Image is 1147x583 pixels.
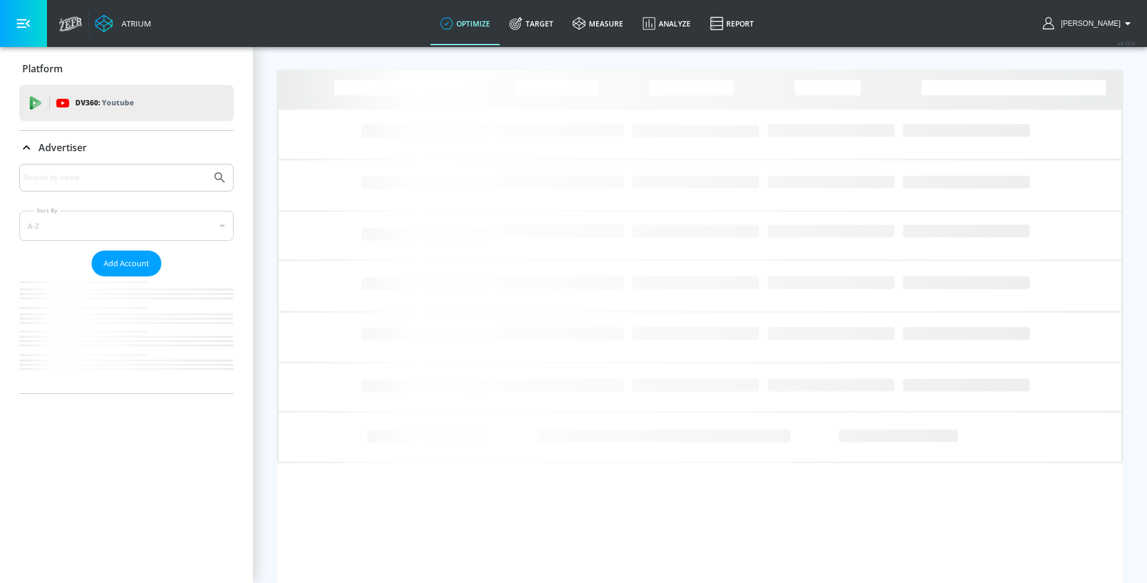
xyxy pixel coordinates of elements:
[104,257,149,270] span: Add Account
[19,164,234,393] div: Advertiser
[19,276,234,393] nav: list of Advertiser
[117,18,151,29] div: Atrium
[19,211,234,241] div: A-Z
[24,170,207,185] input: Search by name
[75,96,134,110] p: DV360:
[700,2,763,45] a: Report
[1056,19,1121,28] span: login as: victor.avalos@zefr.com
[19,85,234,121] div: DV360: Youtube
[1118,40,1135,46] span: v 4.32.0
[19,131,234,164] div: Advertiser
[95,14,151,33] a: Atrium
[92,251,161,276] button: Add Account
[500,2,563,45] a: Target
[34,207,60,214] label: Sort By
[1043,16,1135,31] button: [PERSON_NAME]
[102,96,134,109] p: Youtube
[22,62,63,75] p: Platform
[39,141,87,154] p: Advertiser
[19,52,234,86] div: Platform
[633,2,700,45] a: Analyze
[431,2,500,45] a: optimize
[563,2,633,45] a: measure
